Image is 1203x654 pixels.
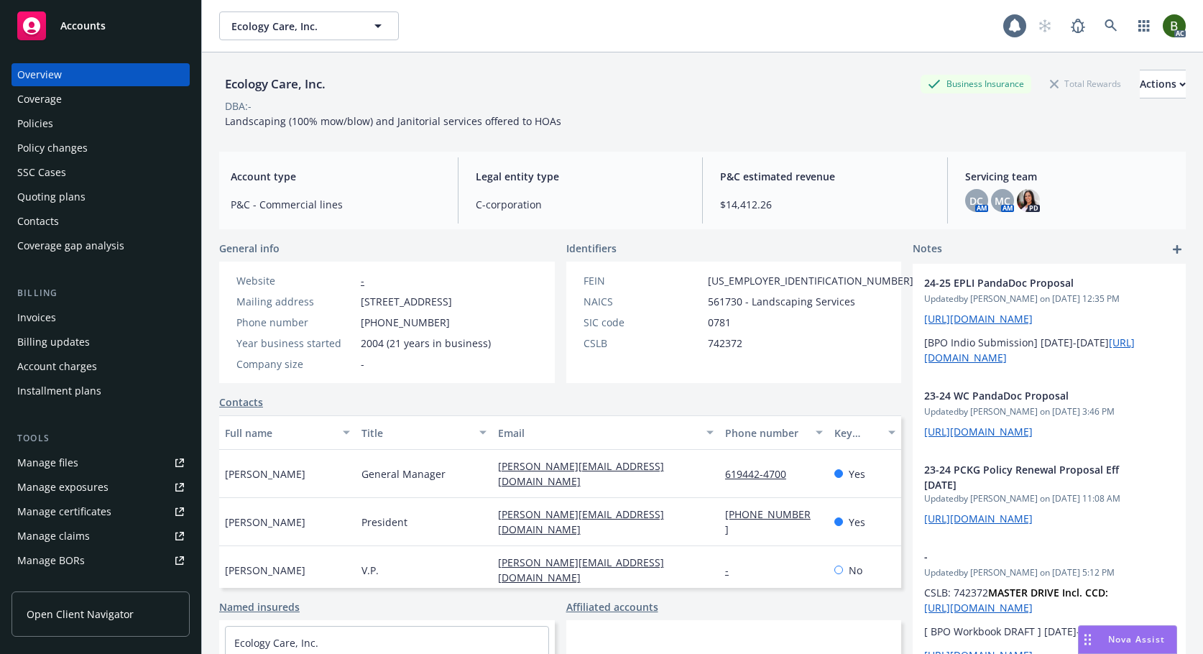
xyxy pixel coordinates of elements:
[11,6,190,46] a: Accounts
[11,431,190,446] div: Tools
[17,451,78,474] div: Manage files
[225,515,305,530] span: [PERSON_NAME]
[498,556,664,584] a: [PERSON_NAME][EMAIL_ADDRESS][DOMAIN_NAME]
[1078,625,1177,654] button: Nova Assist
[11,88,190,111] a: Coverage
[924,462,1137,492] span: 23-24 PCKG Policy Renewal Proposal Eff [DATE]
[11,500,190,523] a: Manage certificates
[1031,11,1059,40] a: Start snowing
[17,137,88,160] div: Policy changes
[17,549,85,572] div: Manage BORs
[219,415,356,450] button: Full name
[913,264,1186,377] div: 24-25 EPLI PandaDoc ProposalUpdatedby [PERSON_NAME] on [DATE] 12:35 PM[URL][DOMAIN_NAME][BPO Indi...
[1169,241,1186,258] a: add
[236,356,355,372] div: Company size
[17,63,62,86] div: Overview
[11,355,190,378] a: Account charges
[11,451,190,474] a: Manage files
[1017,189,1040,212] img: photo
[1157,549,1174,566] a: remove
[219,395,263,410] a: Contacts
[361,515,407,530] span: President
[17,500,111,523] div: Manage certificates
[17,88,62,111] div: Coverage
[584,315,702,330] div: SIC code
[236,273,355,288] div: Website
[17,112,53,135] div: Policies
[236,336,355,351] div: Year business started
[17,210,59,233] div: Contacts
[11,210,190,233] a: Contacts
[849,466,865,482] span: Yes
[231,169,441,184] span: Account type
[725,507,811,536] a: [PHONE_NUMBER]
[1043,75,1128,93] div: Total Rewards
[725,563,740,577] a: -
[584,336,702,351] div: CSLB
[566,241,617,256] span: Identifiers
[921,75,1031,93] div: Business Insurance
[1140,70,1186,98] div: Actions
[236,315,355,330] div: Phone number
[924,312,1033,326] a: [URL][DOMAIN_NAME]
[11,476,190,499] a: Manage exposures
[584,294,702,309] div: NAICS
[11,331,190,354] a: Billing updates
[1137,462,1154,479] a: edit
[924,601,1033,614] a: [URL][DOMAIN_NAME]
[708,273,913,288] span: [US_EMPLOYER_IDENTIFICATION_NUMBER]
[849,563,862,578] span: No
[1137,275,1154,293] a: edit
[11,63,190,86] a: Overview
[219,11,399,40] button: Ecology Care, Inc.
[11,306,190,329] a: Invoices
[219,241,280,256] span: General info
[11,379,190,402] a: Installment plans
[225,563,305,578] span: [PERSON_NAME]
[11,112,190,135] a: Policies
[924,492,1174,505] span: Updated by [PERSON_NAME] on [DATE] 11:08 AM
[361,466,446,482] span: General Manager
[17,525,90,548] div: Manage claims
[1157,275,1174,293] a: remove
[476,169,686,184] span: Legal entity type
[17,161,66,184] div: SSC Cases
[988,586,1108,599] strong: MASTER DRIVE Incl. CCD:
[11,137,190,160] a: Policy changes
[356,415,492,450] button: Title
[725,467,798,481] a: 619442-4700
[231,197,441,212] span: P&C - Commercial lines
[219,75,331,93] div: Ecology Care, Inc.
[720,169,930,184] span: P&C estimated revenue
[361,294,452,309] span: [STREET_ADDRESS]
[17,355,97,378] div: Account charges
[924,388,1137,403] span: 23-24 WC PandaDoc Proposal
[231,19,356,34] span: Ecology Care, Inc.
[17,234,124,257] div: Coverage gap analysis
[1137,388,1154,405] a: edit
[720,197,930,212] span: $14,412.26
[361,563,379,578] span: V.P.
[1079,626,1097,653] div: Drag to move
[1064,11,1092,40] a: Report a Bug
[913,241,942,258] span: Notes
[60,20,106,32] span: Accounts
[924,585,1174,615] p: CSLB: 742372
[1108,633,1165,645] span: Nova Assist
[1163,14,1186,37] img: photo
[725,425,807,441] div: Phone number
[834,425,880,441] div: Key contact
[225,114,561,128] span: Landscaping (100% mow/blow) and Janitorial services offered to HOAs
[924,512,1033,525] a: [URL][DOMAIN_NAME]
[225,466,305,482] span: [PERSON_NAME]
[1157,388,1174,405] a: remove
[17,379,101,402] div: Installment plans
[11,525,190,548] a: Manage claims
[924,624,1174,639] p: [ BPO Workbook DRAFT ] [DATE]-[DATE]
[498,507,664,536] a: [PERSON_NAME][EMAIL_ADDRESS][DOMAIN_NAME]
[27,607,134,622] span: Open Client Navigator
[708,294,855,309] span: 561730 - Landscaping Services
[11,185,190,208] a: Quoting plans
[234,636,318,650] a: Ecology Care, Inc.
